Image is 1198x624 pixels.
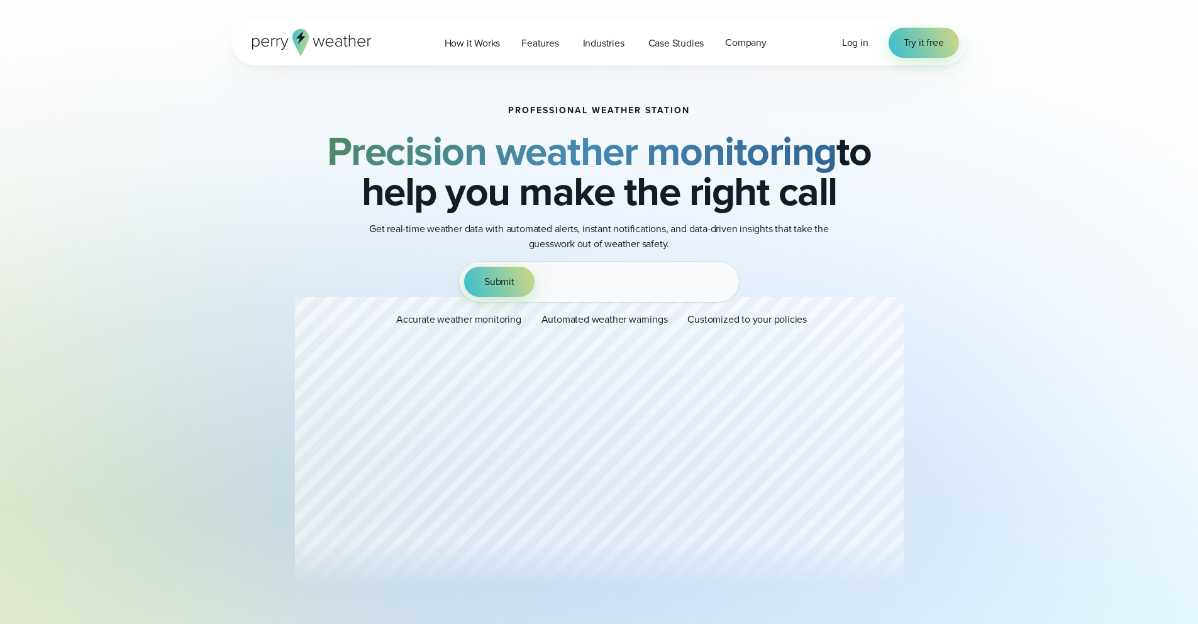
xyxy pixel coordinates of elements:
[396,312,521,327] p: Accurate weather monitoring
[508,106,690,116] h1: Professional Weather Station
[295,131,904,211] h2: to help you make the right call
[638,30,715,56] a: Case Studies
[445,36,501,51] span: How it Works
[725,35,767,50] span: Company
[889,28,959,58] a: Try it free
[904,35,944,50] span: Try it free
[541,312,668,327] p: Automated weather warnings
[687,312,807,327] p: Customized to your policies
[434,30,511,56] a: How it Works
[327,121,836,181] strong: Precision weather monitoring
[842,35,868,50] a: Log in
[464,267,535,297] button: Submit
[484,274,514,289] span: Submit
[521,36,558,51] span: Features
[583,36,624,51] span: Industries
[648,36,704,51] span: Case Studies
[348,221,851,252] p: Get real-time weather data with automated alerts, instant notifications, and data-driven insights...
